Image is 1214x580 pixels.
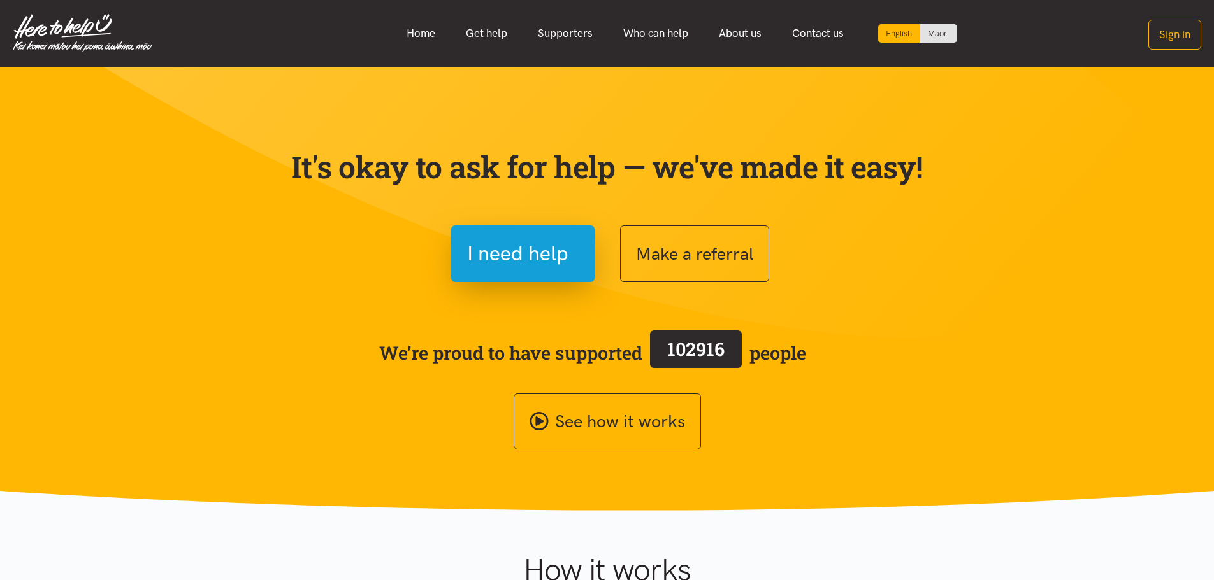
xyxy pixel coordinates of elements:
a: See how it works [514,393,701,450]
a: Get help [451,20,523,47]
span: I need help [467,237,568,270]
div: Language toggle [878,24,957,43]
img: Home [13,14,152,52]
span: We’re proud to have supported people [379,328,806,378]
a: Home [391,20,451,47]
div: Current language [878,24,920,43]
a: Supporters [523,20,608,47]
button: Sign in [1148,20,1201,50]
a: 102916 [642,328,749,378]
span: 102916 [667,337,725,361]
p: It's okay to ask for help — we've made it easy! [289,148,926,185]
a: Switch to Te Reo Māori [920,24,957,43]
a: About us [704,20,777,47]
a: Contact us [777,20,859,47]
a: Who can help [608,20,704,47]
button: Make a referral [620,225,769,282]
button: I need help [451,225,595,282]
